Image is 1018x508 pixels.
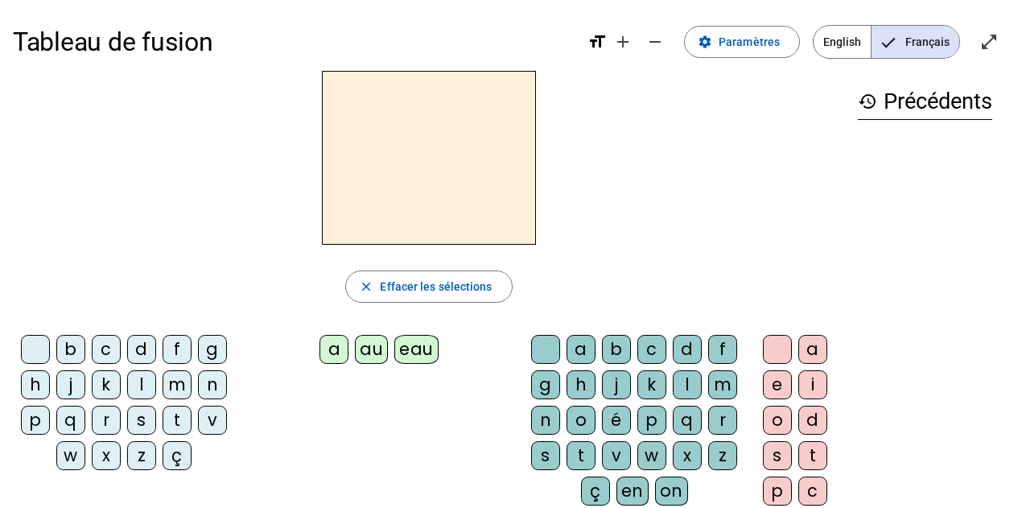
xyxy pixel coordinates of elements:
[56,406,85,435] div: q
[813,25,960,59] mat-button-toggle-group: Language selection
[602,335,631,364] div: b
[616,477,649,506] div: en
[708,441,737,470] div: z
[645,32,665,52] mat-icon: remove
[163,441,192,470] div: ç
[673,370,702,399] div: l
[763,477,792,506] div: p
[56,370,85,399] div: j
[531,441,560,470] div: s
[607,26,639,58] button: Augmenter la taille de la police
[198,335,227,364] div: g
[198,370,227,399] div: n
[684,26,800,58] button: Paramètres
[858,84,992,120] h3: Précédents
[673,406,702,435] div: q
[127,370,156,399] div: l
[763,441,792,470] div: s
[763,370,792,399] div: e
[21,406,50,435] div: p
[637,335,666,364] div: c
[355,335,388,364] div: au
[581,477,610,506] div: ç
[56,441,85,470] div: w
[567,370,596,399] div: h
[198,406,227,435] div: v
[567,406,596,435] div: o
[92,406,121,435] div: r
[531,406,560,435] div: n
[92,441,121,470] div: x
[979,32,999,52] mat-icon: open_in_full
[698,35,712,49] mat-icon: settings
[345,271,512,303] button: Effacer les sélections
[127,335,156,364] div: d
[602,370,631,399] div: j
[602,441,631,470] div: v
[92,370,121,399] div: k
[798,441,827,470] div: t
[973,26,1005,58] button: Entrer en plein écran
[613,32,633,52] mat-icon: add
[394,335,439,364] div: eau
[56,335,85,364] div: b
[637,441,666,470] div: w
[359,279,373,294] mat-icon: close
[567,335,596,364] div: a
[13,16,575,68] h1: Tableau de fusion
[763,406,792,435] div: o
[163,370,192,399] div: m
[380,277,492,296] span: Effacer les sélections
[719,32,780,52] span: Paramètres
[637,370,666,399] div: k
[872,26,959,58] span: Français
[858,92,877,111] mat-icon: history
[814,26,871,58] span: English
[163,335,192,364] div: f
[319,335,348,364] div: a
[798,370,827,399] div: i
[673,335,702,364] div: d
[708,406,737,435] div: r
[655,477,688,506] div: on
[587,32,607,52] mat-icon: format_size
[531,370,560,399] div: g
[127,441,156,470] div: z
[21,370,50,399] div: h
[798,477,827,506] div: c
[708,335,737,364] div: f
[798,335,827,364] div: a
[798,406,827,435] div: d
[567,441,596,470] div: t
[637,406,666,435] div: p
[673,441,702,470] div: x
[639,26,671,58] button: Diminuer la taille de la police
[92,335,121,364] div: c
[708,370,737,399] div: m
[163,406,192,435] div: t
[127,406,156,435] div: s
[602,406,631,435] div: é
